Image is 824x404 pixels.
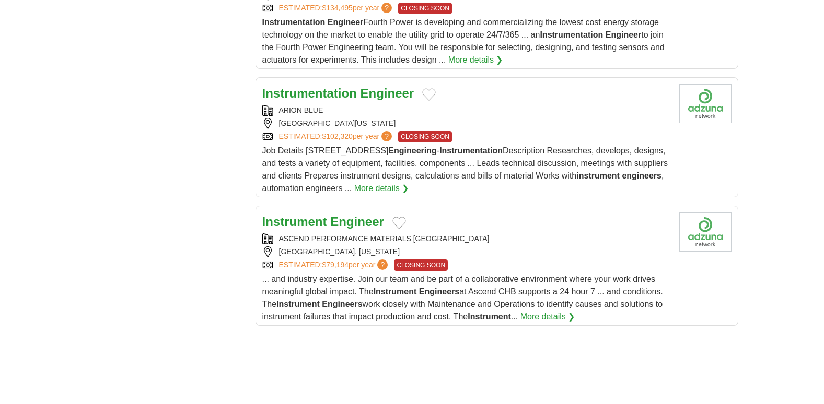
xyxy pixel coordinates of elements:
span: ? [377,259,388,270]
a: ESTIMATED:$102,320per year? [279,131,394,142]
button: Add to favorite jobs [422,88,436,101]
a: ESTIMATED:$79,194per year? [279,259,390,271]
strong: engineers [622,171,661,180]
strong: Engineering [388,146,436,155]
strong: Engineer [606,30,641,39]
span: $79,194 [322,260,349,269]
div: ARION BLUE [262,105,671,116]
span: ? [381,3,392,13]
strong: Instrument [374,287,417,296]
span: $102,320 [322,132,352,140]
a: Instrumentation Engineer [262,86,414,100]
a: Instrument Engineer [262,215,384,229]
strong: Engineers [322,300,362,308]
strong: Engineer [361,86,414,100]
strong: Instrumentation [540,30,603,39]
a: ESTIMATED:$134,495per year? [279,3,394,14]
strong: Instrumentation [439,146,503,155]
strong: Instrumentation [262,18,326,27]
span: CLOSING SOON [394,259,448,271]
div: ASCEND PERFORMANCE MATERIALS [GEOGRAPHIC_DATA] [262,233,671,244]
span: Job Details [STREET_ADDRESS] - Description Researches, develops, designs, and tests a variety of ... [262,146,668,193]
div: [GEOGRAPHIC_DATA], [US_STATE] [262,246,671,257]
strong: Engineer [328,18,363,27]
span: Fourth Power is developing and commercializing the lowest cost energy storage technology on the m... [262,18,665,64]
strong: Instrumentation [262,86,357,100]
a: More details ❯ [520,311,575,323]
a: More details ❯ [448,54,503,66]
img: Company logo [679,212,732,252]
span: ? [381,131,392,141]
strong: Engineers [419,287,459,296]
div: [GEOGRAPHIC_DATA][US_STATE] [262,118,671,129]
strong: Instrument [276,300,320,308]
strong: instrument [576,171,620,180]
span: CLOSING SOON [398,131,452,142]
strong: Instrument [262,215,327,229]
a: More details ❯ [354,182,409,195]
strong: Engineer [330,215,384,229]
span: $134,495 [322,4,352,12]
img: Company logo [679,84,732,123]
button: Add to favorite jobs [392,217,406,229]
strong: Instrument [468,312,511,321]
span: ... and industry expertise. Join our team and be part of a collaborative environment where your w... [262,275,663,321]
span: CLOSING SOON [398,3,452,14]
